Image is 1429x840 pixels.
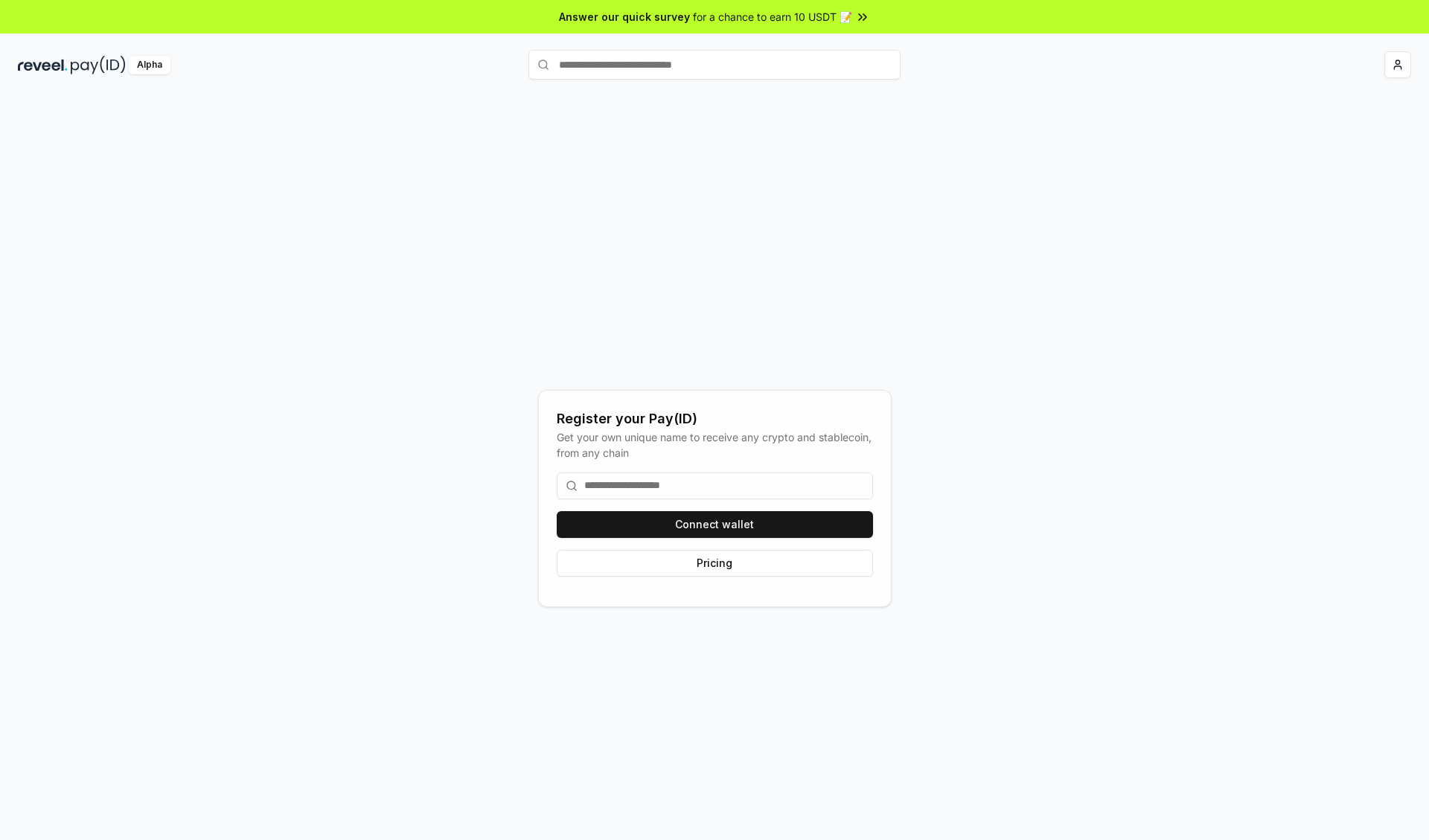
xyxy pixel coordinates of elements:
button: Pricing [557,550,873,577]
div: Register your Pay(ID) [557,408,873,429]
span: Answer our quick survey [559,9,690,25]
img: pay_id [71,56,126,74]
span: for a chance to earn 10 USDT 📝 [693,9,852,25]
div: Alpha [129,56,170,74]
div: Get your own unique name to receive any crypto and stablecoin, from any chain [557,429,873,461]
img: reveel_dark [18,56,68,74]
button: Connect wallet [557,511,873,538]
